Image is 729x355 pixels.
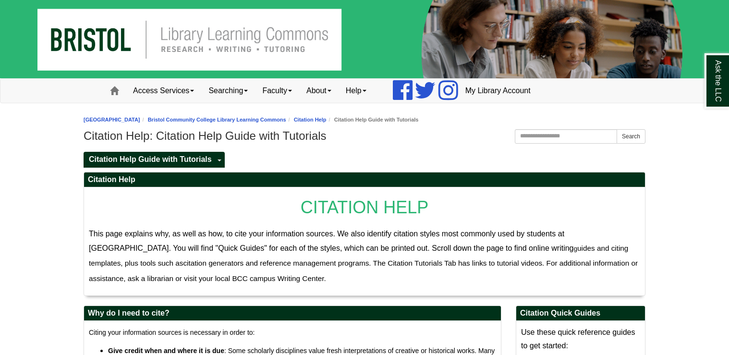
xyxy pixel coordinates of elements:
a: Help [339,79,374,103]
a: Access Services [126,79,201,103]
span: citation generators and reference management programs. The Citation Tutorials Tab has links to tu... [89,259,638,282]
a: Bristol Community College Library Learning Commons [148,117,286,122]
h2: Citation Quick Guides [516,306,645,321]
h1: Citation Help: Citation Help Guide with Tutorials [84,129,645,143]
a: [GEOGRAPHIC_DATA] [84,117,140,122]
span: Citing your information sources is necessary in order to: [89,329,255,336]
span: Citation Help Guide with Tutorials [89,155,212,163]
strong: Give credit when and where it is due [108,347,224,355]
div: Guide Pages [84,151,645,167]
a: About [299,79,339,103]
span: g [574,245,578,252]
span: CITATION HELP [301,197,429,217]
a: Faculty [255,79,299,103]
a: Citation Help [294,117,327,122]
a: Searching [201,79,255,103]
h2: Citation Help [84,172,645,187]
a: Citation Help Guide with Tutorials [84,152,215,168]
a: My Library Account [458,79,538,103]
button: Search [617,129,645,144]
nav: breadcrumb [84,115,645,124]
li: Citation Help Guide with Tutorials [327,115,419,124]
p: Use these quick reference guides to get started: [521,326,640,353]
span: This page explains why, as well as how, to cite your information sources. We also identify citati... [89,230,577,252]
h2: Why do I need to cite? [84,306,501,321]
